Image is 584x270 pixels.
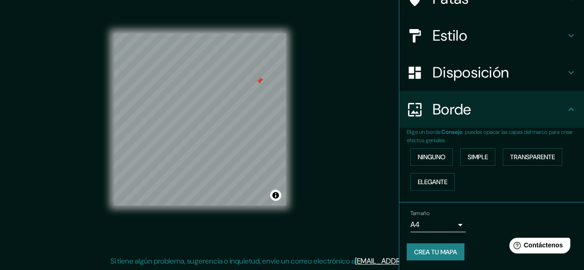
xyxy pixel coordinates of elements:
font: Tamaño [410,210,429,217]
font: Borde [433,100,471,119]
div: Estilo [399,17,584,54]
font: : puedes opacar las capas del marco para crear efectos geniales. [407,128,573,144]
font: Transparente [510,153,555,161]
button: Activar o desactivar atribución [270,190,281,201]
a: [EMAIL_ADDRESS][DOMAIN_NAME] [355,256,469,266]
font: Crea tu mapa [414,248,457,256]
font: Estilo [433,26,467,45]
font: Simple [468,153,488,161]
div: Borde [399,91,584,128]
font: A4 [410,220,420,229]
font: Si tiene algún problema, sugerencia o inquietud, envíe un correo electrónico a [110,256,355,266]
font: Elige un borde. [407,128,441,136]
button: Ninguno [410,148,453,166]
div: Disposición [399,54,584,91]
button: Elegante [410,173,455,191]
font: Ninguno [418,153,446,161]
button: Simple [460,148,495,166]
canvas: Mapa [114,33,286,205]
iframe: Lanzador de widgets de ayuda [502,234,574,260]
button: Crea tu mapa [407,243,464,261]
font: Elegante [418,178,447,186]
button: Transparente [503,148,562,166]
font: Consejo [441,128,463,136]
div: A4 [410,217,466,232]
font: Disposición [433,63,509,82]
